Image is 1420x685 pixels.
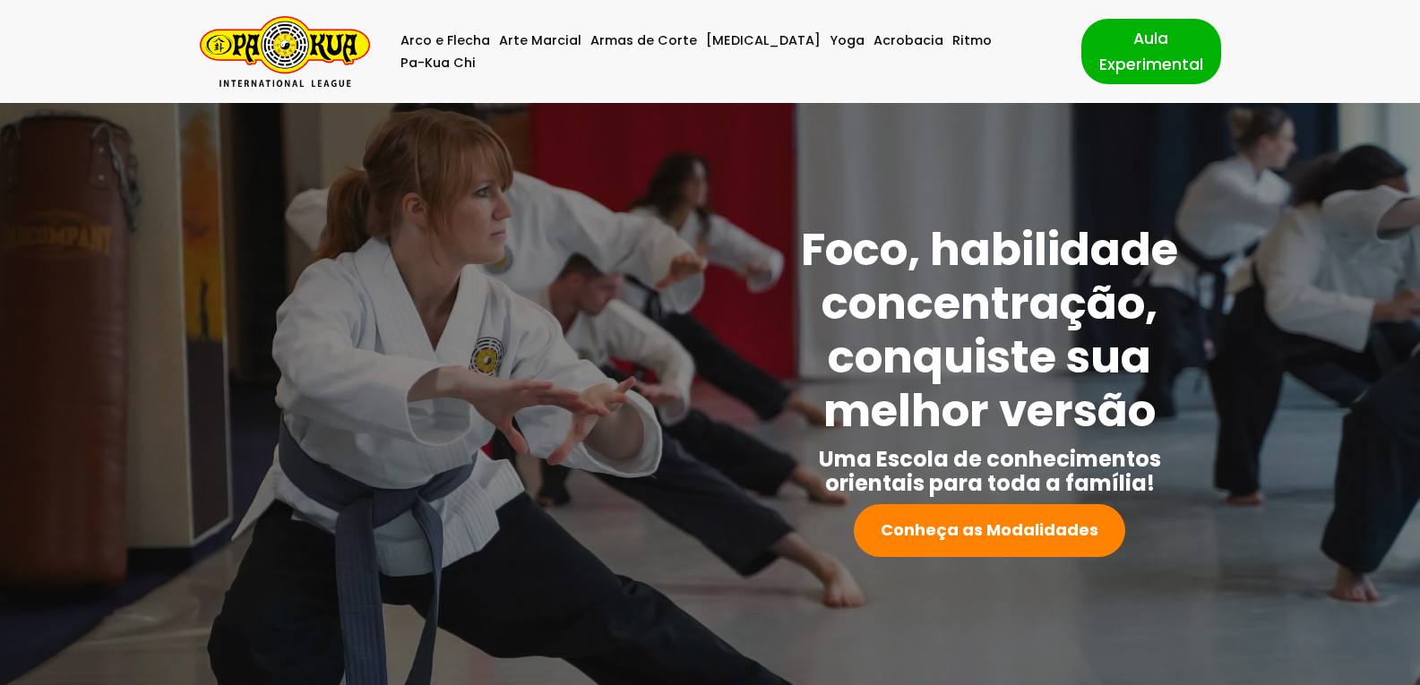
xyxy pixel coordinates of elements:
[400,30,490,52] a: Arco e Flecha
[400,52,476,74] a: Pa-Kua Chi
[499,30,581,52] a: Arte Marcial
[952,30,992,52] a: Ritmo
[881,518,1098,541] strong: Conheça as Modalidades
[874,30,943,52] a: Acrobacia
[706,30,821,52] a: [MEDICAL_DATA]
[830,30,865,52] a: Yoga
[590,30,697,52] a: Armas de Corte
[397,30,1054,74] div: Menu primário
[819,444,1161,498] strong: Uma Escola de conhecimentos orientais para toda a família!
[854,504,1125,557] a: Conheça as Modalidades
[1081,19,1221,83] a: Aula Experimental
[801,218,1178,442] strong: Foco, habilidade concentração, conquiste sua melhor versão
[200,16,370,87] a: Pa-Kua Brasil Uma Escola de conhecimentos orientais para toda a família. Foco, habilidade concent...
